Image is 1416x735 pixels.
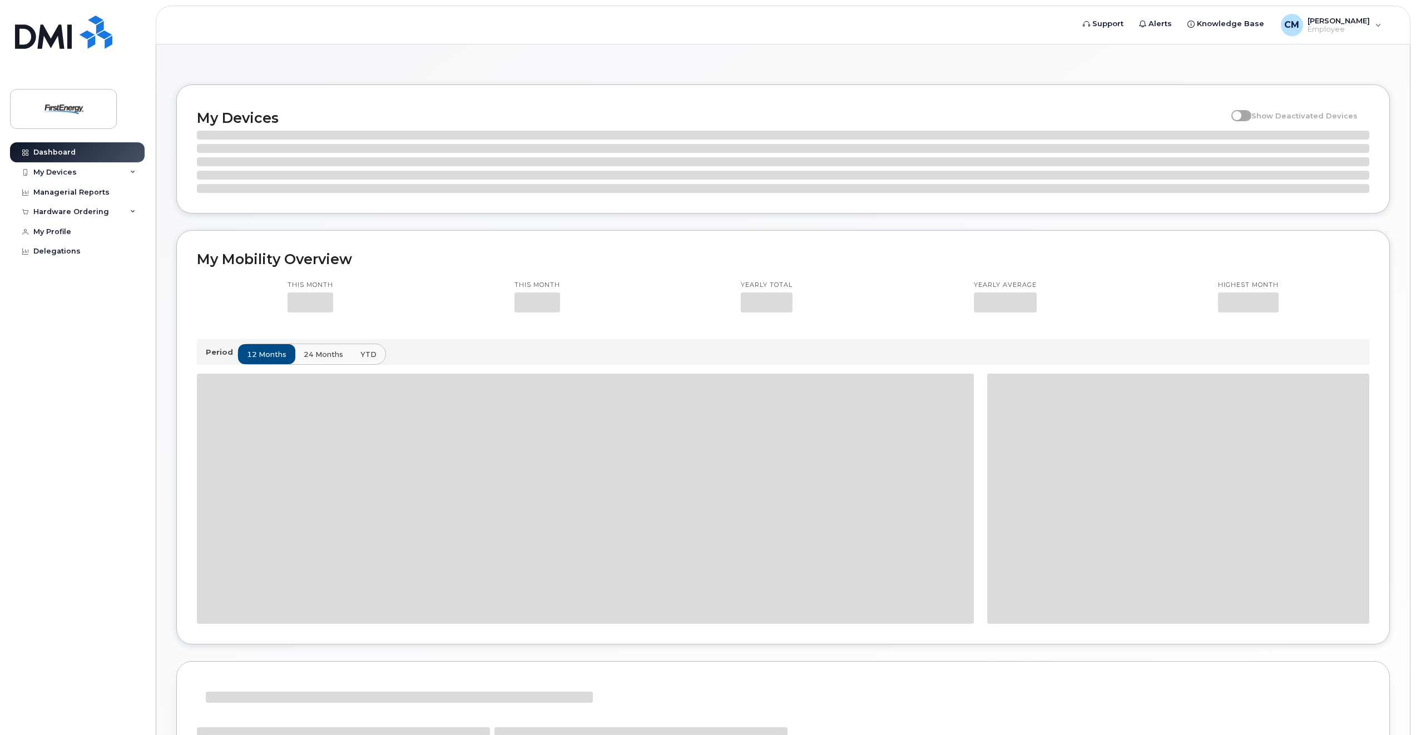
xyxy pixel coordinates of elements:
[197,110,1226,126] h2: My Devices
[1218,281,1279,290] p: Highest month
[741,281,793,290] p: Yearly total
[1231,105,1240,114] input: Show Deactivated Devices
[1251,111,1358,120] span: Show Deactivated Devices
[197,251,1369,267] h2: My Mobility Overview
[288,281,333,290] p: This month
[304,349,343,360] span: 24 months
[206,347,237,357] p: Period
[514,281,560,290] p: This month
[360,349,377,360] span: YTD
[974,281,1037,290] p: Yearly average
